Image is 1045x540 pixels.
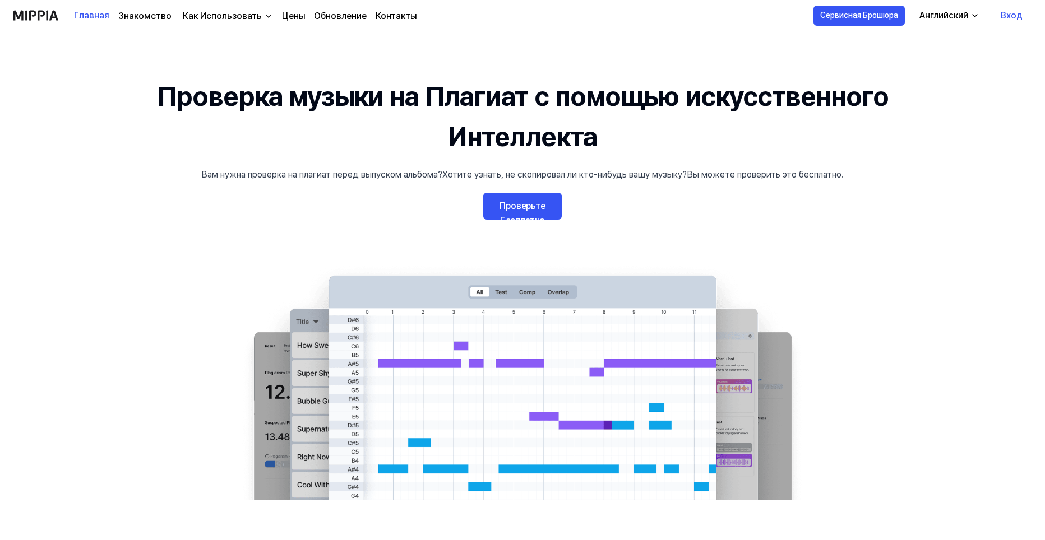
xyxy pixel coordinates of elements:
[687,169,844,180] ya-tr-span: Вы можете проверить это бесплатно.
[183,11,262,21] ya-tr-span: Как Использовать
[282,11,305,21] ya-tr-span: Цены
[919,10,968,21] ya-tr-span: Английский
[500,201,545,226] ya-tr-span: Проверьте Бесплатно
[74,9,109,22] ya-tr-span: Главная
[813,6,905,26] button: Сервисная Брошюра
[201,169,442,180] ya-tr-span: Вам нужна проверка на плагиат перед выпуском альбома?
[314,10,367,23] a: Обновление
[181,10,273,23] button: Как Использовать
[483,193,562,220] a: Проверьте Бесплатно
[157,80,889,153] ya-tr-span: Проверка музыки на Плагиат с помощью искусственного Интеллекта
[74,1,109,31] a: Главная
[264,12,273,21] img: вниз
[442,169,687,180] ya-tr-span: Хотите узнать, не скопировал ли кто-нибудь вашу музыку?
[376,11,417,21] ya-tr-span: Контакты
[231,264,814,500] img: основное Изображение
[314,11,367,21] ya-tr-span: Обновление
[118,11,172,21] ya-tr-span: Знакомство
[820,10,898,21] ya-tr-span: Сервисная Брошюра
[282,10,305,23] a: Цены
[1001,9,1023,22] ya-tr-span: Вход
[118,10,172,23] a: Знакомство
[910,4,986,27] button: Английский
[376,10,417,23] a: Контакты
